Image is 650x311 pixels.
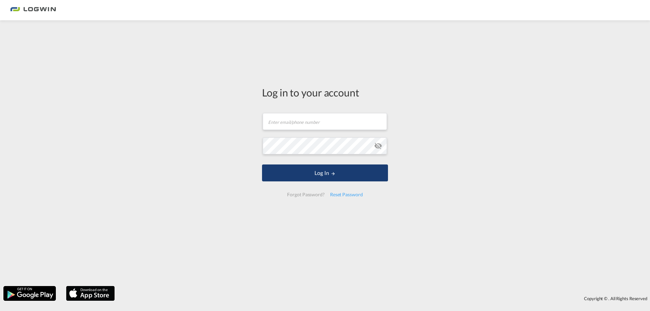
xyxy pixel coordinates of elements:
button: LOGIN [262,164,388,181]
div: Copyright © . All Rights Reserved [118,293,650,304]
img: 2761ae10d95411efa20a1f5e0282d2d7.png [10,3,56,18]
div: Reset Password [327,188,366,201]
div: Log in to your account [262,85,388,99]
img: apple.png [65,285,115,302]
div: Forgot Password? [284,188,327,201]
img: google.png [3,285,57,302]
md-icon: icon-eye-off [374,142,382,150]
input: Enter email/phone number [263,113,387,130]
